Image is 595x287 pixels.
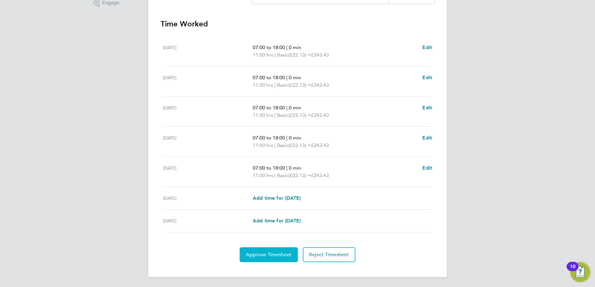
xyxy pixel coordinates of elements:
a: Add time for [DATE] [253,194,301,202]
span: Basic [277,142,288,149]
button: Approve Timesheet [240,247,298,262]
span: Reject Timesheet [309,252,349,258]
span: Approve Timesheet [246,252,292,258]
span: | [286,135,288,141]
div: [DATE] [163,194,253,202]
span: 07:00 to 18:00 [253,44,285,50]
button: Open Resource Center, 10 new notifications [570,262,590,282]
span: 11.00 hrs [253,82,273,88]
span: | [274,52,276,58]
span: 07:00 to 18:00 [253,165,285,171]
h3: Time Worked [161,19,434,29]
a: Edit [422,44,432,51]
span: Basic [277,81,288,89]
span: Edit [422,75,432,80]
span: 0 min [289,75,301,80]
span: 0 min [289,135,301,141]
span: £243.43 [311,172,329,178]
span: 0 min [289,105,301,111]
span: £243.43 [311,112,329,118]
span: (£22.13) = [288,172,311,178]
div: 10 [570,266,575,275]
span: | [274,172,276,178]
span: Add time for [DATE] [253,195,301,201]
a: Edit [422,164,432,172]
span: 0 min [289,44,301,50]
a: Edit [422,104,432,112]
span: | [286,75,288,80]
span: Basic [277,51,288,59]
span: (£22.13) = [288,142,311,148]
div: [DATE] [163,44,253,59]
span: (£22.13) = [288,82,311,88]
span: 0 min [289,165,301,171]
span: 07:00 to 18:00 [253,135,285,141]
span: Basic [277,172,288,179]
span: | [286,165,288,171]
a: Edit [422,134,432,142]
span: Edit [422,44,432,50]
a: Edit [422,74,432,81]
span: 11.00 hrs [253,172,273,178]
div: [DATE] [163,217,253,225]
span: 07:00 to 18:00 [253,105,285,111]
button: Reject Timesheet [303,247,355,262]
span: | [274,112,276,118]
a: Add time for [DATE] [253,217,301,225]
span: Edit [422,165,432,171]
span: Edit [422,135,432,141]
span: Basic [277,112,288,119]
div: [DATE] [163,74,253,89]
span: 11.00 hrs [253,142,273,148]
span: | [286,105,288,111]
span: | [274,142,276,148]
span: £243.43 [311,142,329,148]
span: 11.00 hrs [253,52,273,58]
span: Edit [422,105,432,111]
span: £243.43 [311,82,329,88]
span: | [274,82,276,88]
span: 07:00 to 18:00 [253,75,285,80]
span: 11.00 hrs [253,112,273,118]
span: Add time for [DATE] [253,218,301,224]
div: [DATE] [163,134,253,149]
span: £243.43 [311,52,329,58]
span: Engage [102,0,119,6]
span: | [286,44,288,50]
div: [DATE] [163,104,253,119]
span: (£22.13) = [288,52,311,58]
div: [DATE] [163,164,253,179]
span: (£22.13) = [288,112,311,118]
